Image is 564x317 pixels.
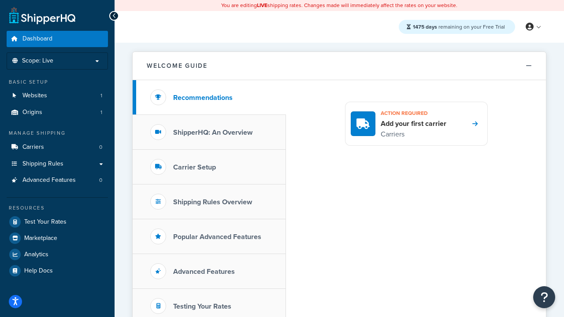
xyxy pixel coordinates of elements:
h3: Advanced Features [173,268,235,276]
span: 1 [100,109,102,116]
h3: Popular Advanced Features [173,233,261,241]
a: Advanced Features0 [7,172,108,188]
span: Marketplace [24,235,57,242]
h3: Shipping Rules Overview [173,198,252,206]
span: Websites [22,92,47,100]
span: Origins [22,109,42,116]
span: 1 [100,92,102,100]
span: 0 [99,144,102,151]
a: Dashboard [7,31,108,47]
span: Analytics [24,251,48,258]
span: Advanced Features [22,177,76,184]
a: Help Docs [7,263,108,279]
div: Resources [7,204,108,212]
button: Welcome Guide [133,52,546,80]
span: Test Your Rates [24,218,67,226]
a: Websites1 [7,88,108,104]
span: Scope: Live [22,57,53,65]
a: Marketplace [7,230,108,246]
div: Basic Setup [7,78,108,86]
h2: Welcome Guide [147,63,208,69]
li: Origins [7,104,108,121]
h3: Carrier Setup [173,163,216,171]
li: Websites [7,88,108,104]
p: Carriers [381,129,446,140]
h3: Recommendations [173,94,233,102]
span: remaining on your Free Trial [413,23,505,31]
h3: Testing Your Rates [173,302,231,310]
a: Carriers0 [7,139,108,155]
span: Help Docs [24,267,53,275]
button: Open Resource Center [533,286,555,308]
span: Shipping Rules [22,160,63,168]
h4: Add your first carrier [381,119,446,129]
a: Origins1 [7,104,108,121]
h3: Action required [381,107,446,119]
a: Shipping Rules [7,156,108,172]
h3: ShipperHQ: An Overview [173,129,252,136]
span: 0 [99,177,102,184]
div: Manage Shipping [7,129,108,137]
a: Analytics [7,247,108,262]
li: Advanced Features [7,172,108,188]
span: Carriers [22,144,44,151]
a: Test Your Rates [7,214,108,230]
b: LIVE [257,1,267,9]
span: Dashboard [22,35,52,43]
li: Carriers [7,139,108,155]
strong: 1475 days [413,23,437,31]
